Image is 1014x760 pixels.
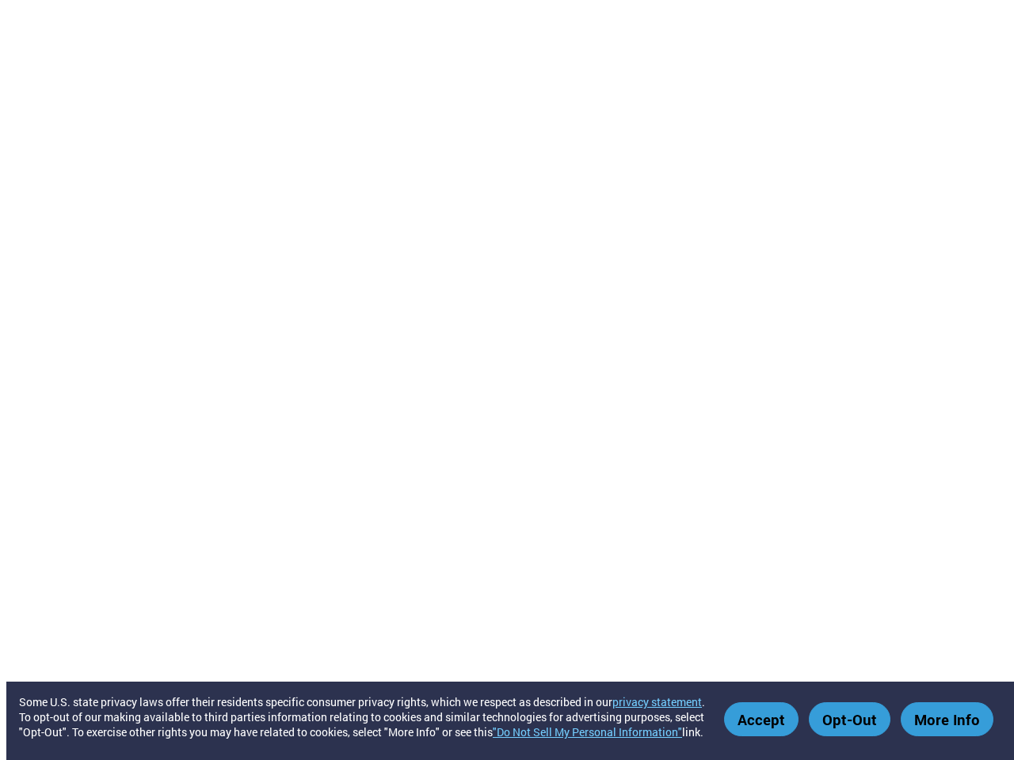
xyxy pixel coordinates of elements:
button: Opt-Out [809,702,890,736]
button: More Info [901,702,993,736]
div: Some U.S. state privacy laws offer their residents specific consumer privacy rights, which we res... [19,694,716,739]
a: privacy statement [612,694,702,709]
a: "Do Not Sell My Personal Information" [493,724,682,739]
button: Accept [724,702,799,736]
